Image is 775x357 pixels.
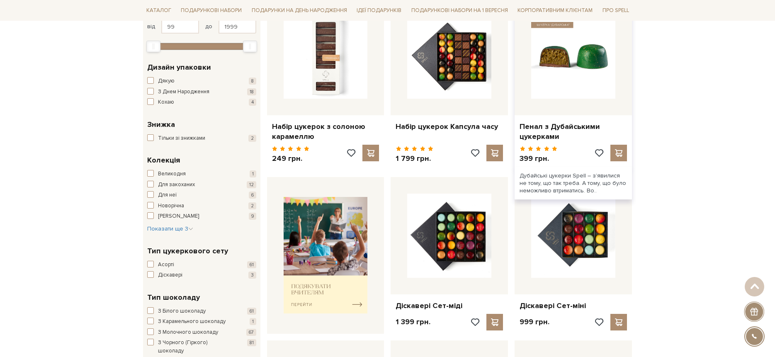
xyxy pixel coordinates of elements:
[396,154,433,163] p: 1 799 грн.
[243,41,257,52] div: Max
[284,197,368,313] img: banner
[147,202,256,210] button: Новорічна 2
[147,134,256,143] button: Тільки зі знижками 2
[147,225,193,233] button: Показати ще 3
[158,307,206,316] span: З Білого шоколаду
[515,167,632,200] div: Дубайські цукерки Spell – з’явилися не тому, що так треба. А тому, що було неможливо втриматись. ...
[272,122,379,141] a: Набір цукерок з солоною карамеллю
[147,77,256,85] button: Дякую 8
[147,98,256,107] button: Кохаю 4
[247,261,256,268] span: 61
[177,4,245,17] a: Подарункові набори
[249,213,256,220] span: 9
[146,41,160,52] div: Min
[158,98,174,107] span: Кохаю
[408,3,511,17] a: Подарункові набори на 1 Вересня
[158,212,199,221] span: [PERSON_NAME]
[147,155,180,166] span: Колекція
[531,15,615,99] img: Пенал з Дубайськими цукерками
[247,339,256,346] span: 81
[147,292,200,303] span: Тип шоколаду
[248,272,256,279] span: 3
[158,191,177,199] span: Для неї
[272,154,310,163] p: 249 грн.
[158,339,233,355] span: З Чорного (Гіркого) шоколаду
[147,212,256,221] button: [PERSON_NAME] 9
[147,271,256,279] button: Діскавері 3
[147,245,228,257] span: Тип цукеркового сету
[158,77,175,85] span: Дякую
[219,19,256,34] input: Ціна
[250,170,256,177] span: 1
[147,62,211,73] span: Дизайн упаковки
[520,317,549,327] p: 999 грн.
[147,191,256,199] button: Для неї 6
[396,122,503,131] a: Набір цукерок Капсула часу
[205,23,212,30] span: до
[249,78,256,85] span: 8
[247,308,256,315] span: 61
[248,202,256,209] span: 2
[520,301,627,311] a: Діскавері Сет-міні
[147,23,155,30] span: від
[161,19,199,34] input: Ціна
[147,181,256,189] button: Для закоханих 12
[158,271,182,279] span: Діскавері
[249,99,256,106] span: 4
[147,261,256,269] button: Асорті 61
[158,134,205,143] span: Тільки зі знижками
[147,318,256,326] button: З Карамельного шоколаду 1
[158,328,218,337] span: З Молочного шоколаду
[147,339,256,355] button: З Чорного (Гіркого) шоколаду 81
[158,88,209,96] span: З Днем Народження
[158,170,186,178] span: Великодня
[158,261,174,269] span: Асорті
[158,318,226,326] span: З Карамельного шоколаду
[248,4,350,17] a: Подарунки на День народження
[158,202,184,210] span: Новорічна
[246,329,256,336] span: 67
[147,328,256,337] button: З Молочного шоколаду 67
[396,301,503,311] a: Діскавері Сет-міді
[147,170,256,178] button: Великодня 1
[147,307,256,316] button: З Білого шоколаду 61
[147,225,193,232] span: Показати ще 3
[248,135,256,142] span: 2
[158,181,195,189] span: Для закоханих
[353,4,405,17] a: Ідеї подарунків
[247,181,256,188] span: 12
[599,4,632,17] a: Про Spell
[396,317,430,327] p: 1 399 грн.
[147,88,256,96] button: З Днем Народження 18
[147,119,175,130] span: Знижка
[520,122,627,141] a: Пенал з Дубайськими цукерками
[520,154,557,163] p: 399 грн.
[249,192,256,199] span: 6
[250,318,256,325] span: 1
[247,88,256,95] span: 18
[143,4,175,17] a: Каталог
[514,3,596,17] a: Корпоративним клієнтам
